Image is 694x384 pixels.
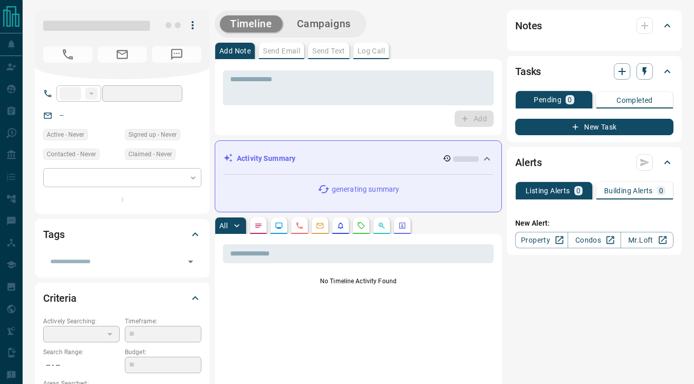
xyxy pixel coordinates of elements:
[287,15,361,32] button: Campaigns
[43,222,201,247] div: Tags
[223,149,493,168] div: Activity Summary
[183,254,198,269] button: Open
[254,222,262,230] svg: Notes
[219,47,251,54] p: Add Note
[98,46,147,63] span: No Email
[43,226,64,243] h2: Tags
[295,222,304,230] svg: Calls
[223,277,494,286] p: No Timeline Activity Found
[47,149,96,159] span: Contacted - Never
[43,290,77,306] h2: Criteria
[515,150,673,175] div: Alerts
[534,96,561,103] p: Pending
[576,187,580,194] p: 0
[43,357,120,374] p: -- - --
[47,130,84,140] span: Active - Never
[237,153,295,164] p: Activity Summary
[568,96,572,103] p: 0
[43,286,201,310] div: Criteria
[378,222,386,230] svg: Opportunities
[526,187,570,194] p: Listing Alerts
[275,222,283,230] svg: Lead Browsing Activity
[515,63,541,80] h2: Tasks
[659,187,663,194] p: 0
[515,154,542,171] h2: Alerts
[125,348,201,357] p: Budget:
[128,149,172,159] span: Claimed - Never
[604,187,653,194] p: Building Alerts
[515,13,673,38] div: Notes
[43,348,120,357] p: Search Range:
[515,218,673,229] p: New Alert:
[398,222,406,230] svg: Agent Actions
[125,317,201,326] p: Timeframe:
[621,232,673,248] a: Mr.Loft
[332,184,399,195] p: generating summary
[336,222,345,230] svg: Listing Alerts
[60,111,64,119] a: --
[43,46,92,63] span: No Number
[515,232,568,248] a: Property
[515,59,673,84] div: Tasks
[43,317,120,326] p: Actively Searching:
[220,15,283,32] button: Timeline
[616,97,653,104] p: Completed
[219,222,228,229] p: All
[515,119,673,135] button: New Task
[515,17,542,34] h2: Notes
[128,130,177,140] span: Signed up - Never
[152,46,201,63] span: No Number
[357,222,365,230] svg: Requests
[568,232,621,248] a: Condos
[316,222,324,230] svg: Emails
